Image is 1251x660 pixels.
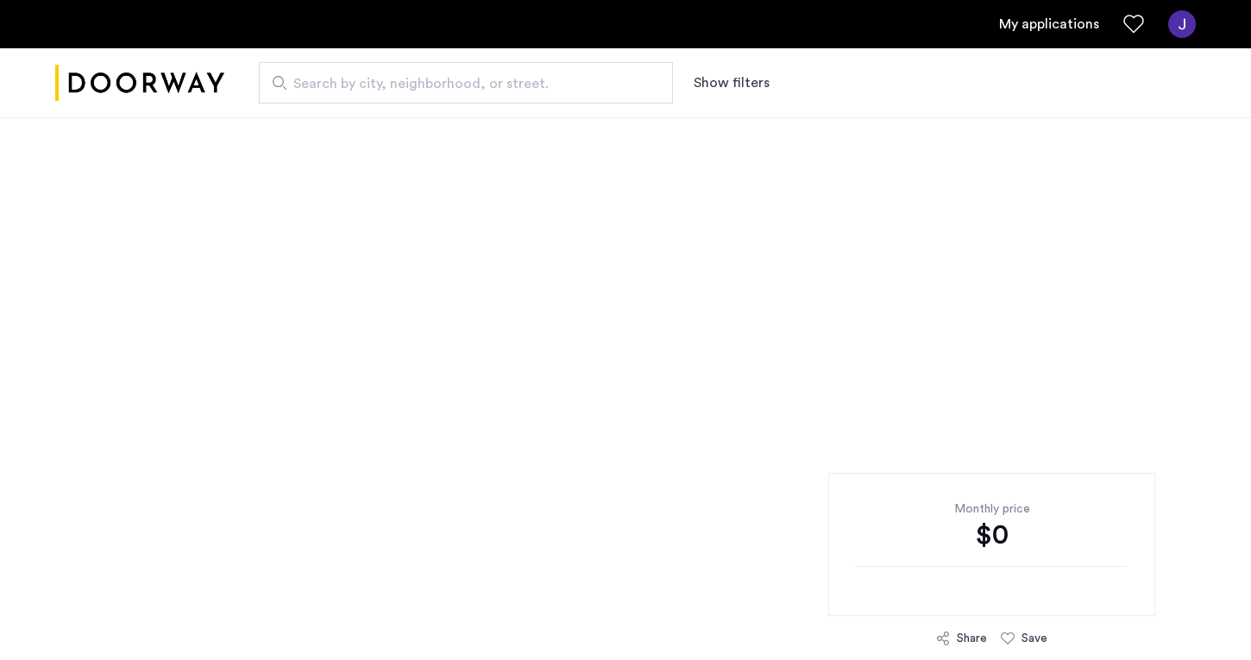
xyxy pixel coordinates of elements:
input: Apartment Search [259,62,673,104]
button: Show or hide filters [694,72,770,93]
img: logo [55,51,224,116]
a: My application [999,14,1099,35]
div: Save [1022,630,1047,647]
div: Monthly price [856,500,1128,518]
img: 1.gif [225,117,1026,635]
img: user [1168,10,1196,38]
a: Favorites [1123,14,1144,35]
div: Share [957,630,987,647]
div: $0 [856,518,1128,552]
a: Cazamio logo [55,51,224,116]
span: Search by city, neighborhood, or street. [293,73,625,94]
